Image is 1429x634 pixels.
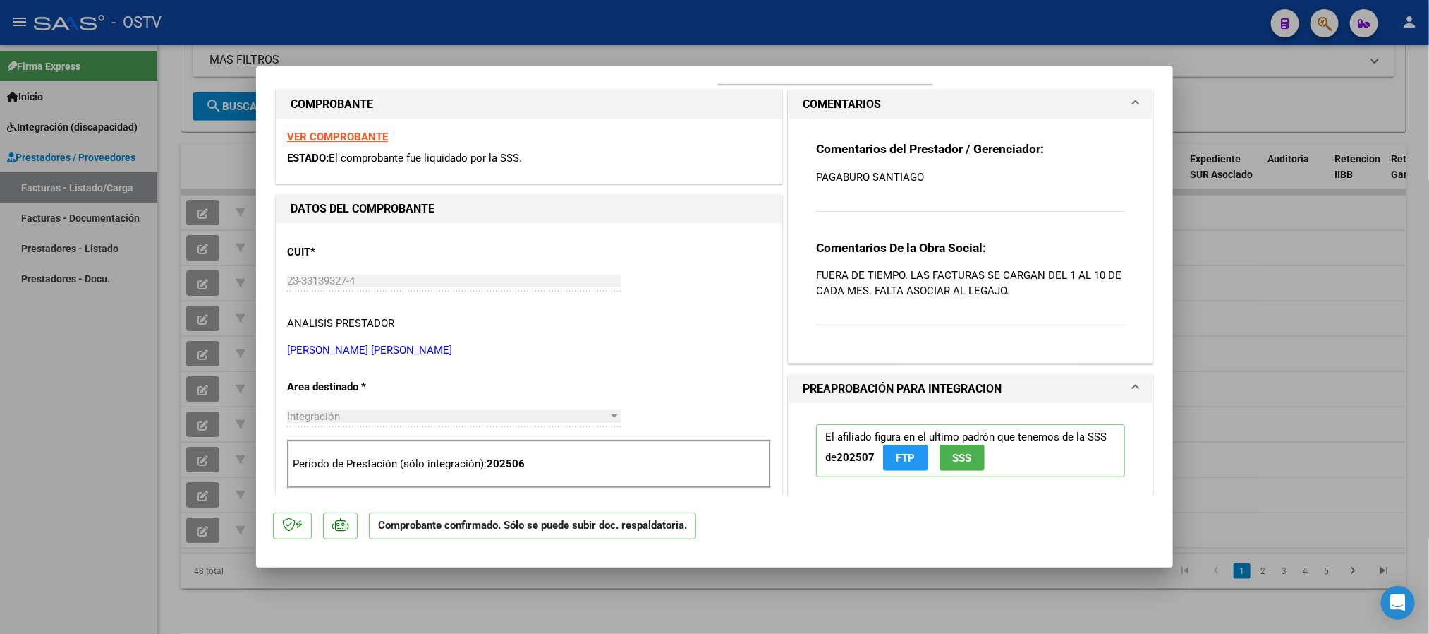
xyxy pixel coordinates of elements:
[816,268,1125,299] p: FUERA DE TIEMPO. LAS FACTURAS SE CARGAN DEL 1 AL 10 DE CADA MES. FALTA ASOCIAR AL LEGAJO.
[816,424,1125,477] p: El afiliado figura en el ultimo padrón que tenemos de la SSS de
[789,90,1153,119] mat-expansion-panel-header: COMENTARIOS
[883,445,928,471] button: FTP
[369,513,696,540] p: Comprobante confirmado. Sólo se puede subir doc. respaldatoria.
[789,119,1153,363] div: COMENTARIOS
[287,379,432,395] p: Area destinado *
[329,152,522,165] span: El comprobante fue liquidado por la SSS.
[287,410,340,423] span: Integración
[487,457,525,470] strong: 202506
[837,451,875,464] strong: 202507
[293,456,765,472] p: Período de Prestación (sólo integración):
[287,316,394,332] div: ANALISIS PRESTADOR
[291,202,434,215] strong: DATOS DEL COMPROBANTE
[287,152,329,165] span: ESTADO:
[803,381,1002,397] h1: PREAPROBACIÓN PARA INTEGRACION
[896,452,916,465] span: FTP
[789,375,1153,403] mat-expansion-panel-header: PREAPROBACIÓN PARA INTEGRACION
[953,452,972,465] span: SSS
[287,244,432,261] p: CUIT
[816,142,1044,156] strong: Comentarios del Prestador / Gerenciador:
[816,241,986,255] strong: Comentarios De la Obra Social:
[1381,586,1415,620] div: Open Intercom Messenger
[287,131,388,143] a: VER COMPROBANTE
[940,445,985,471] button: SSS
[803,96,881,113] h1: COMENTARIOS
[291,97,373,111] strong: COMPROBANTE
[287,342,771,359] p: [PERSON_NAME] [PERSON_NAME]
[816,169,1125,185] p: PAGABURO SANTIAGO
